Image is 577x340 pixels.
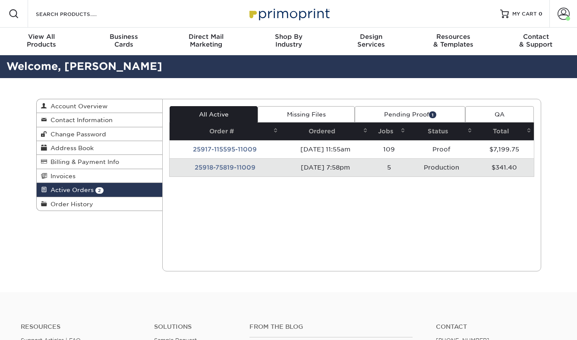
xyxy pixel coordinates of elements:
div: Services [330,33,412,48]
a: Pending Proof1 [355,106,465,123]
a: Address Book [37,141,163,155]
span: Order History [47,201,93,208]
td: 5 [370,158,408,176]
img: Primoprint [246,4,332,23]
span: Contact [495,33,577,41]
div: & Support [495,33,577,48]
span: Design [330,33,412,41]
td: [DATE] 11:55am [281,140,370,158]
td: $341.40 [475,158,533,176]
a: Order History [37,197,163,211]
a: Missing Files [258,106,355,123]
a: Account Overview [37,99,163,113]
a: BusinessCards [82,28,165,55]
a: QA [465,106,533,123]
a: Active Orders 2 [37,183,163,197]
span: Invoices [47,173,76,179]
a: Direct MailMarketing [165,28,247,55]
input: SEARCH PRODUCTS..... [35,9,119,19]
td: Proof [408,140,475,158]
h4: Solutions [154,323,236,331]
a: Change Password [37,127,163,141]
span: Shop By [247,33,330,41]
span: MY CART [512,10,537,18]
td: [DATE] 7:58pm [281,158,370,176]
td: Production [408,158,475,176]
th: Order # [170,123,281,140]
a: All Active [170,106,258,123]
a: Shop ByIndustry [247,28,330,55]
td: 109 [370,140,408,158]
div: Cards [82,33,165,48]
a: Resources& Templates [412,28,495,55]
a: Invoices [37,169,163,183]
span: Account Overview [47,103,107,110]
span: Active Orders [47,186,94,193]
h4: Resources [21,323,141,331]
span: Business [82,33,165,41]
div: Marketing [165,33,247,48]
td: 25918-75819-11009 [170,158,281,176]
a: Contact& Support [495,28,577,55]
a: DesignServices [330,28,412,55]
a: Contact [436,323,556,331]
th: Total [475,123,533,140]
span: Direct Mail [165,33,247,41]
span: Billing & Payment Info [47,158,119,165]
span: Contact Information [47,116,113,123]
span: 1 [429,111,436,118]
th: Ordered [281,123,370,140]
th: Status [408,123,475,140]
span: 0 [539,11,542,17]
h4: From the Blog [249,323,413,331]
a: Billing & Payment Info [37,155,163,169]
span: Address Book [47,145,94,151]
div: & Templates [412,33,495,48]
span: 2 [95,187,104,194]
span: Change Password [47,131,106,138]
td: $7,199.75 [475,140,533,158]
div: Industry [247,33,330,48]
th: Jobs [370,123,408,140]
span: Resources [412,33,495,41]
a: Contact Information [37,113,163,127]
td: 25917-115595-11009 [170,140,281,158]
